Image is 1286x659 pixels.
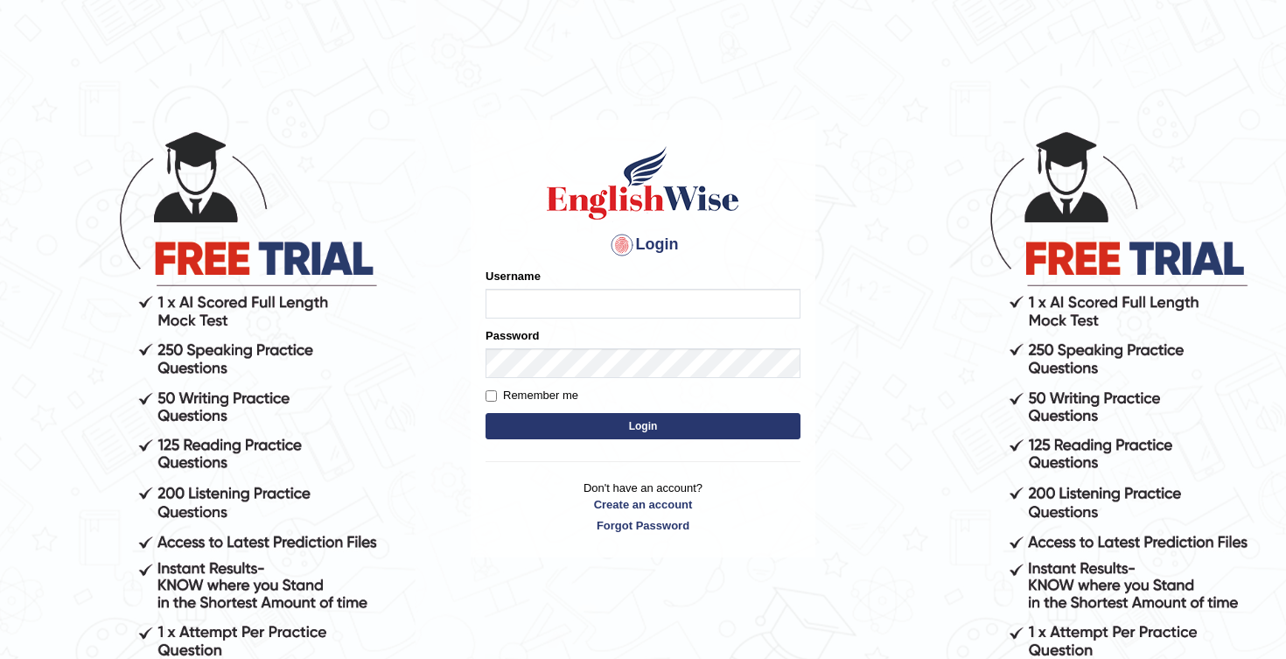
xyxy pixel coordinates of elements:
[486,413,800,439] button: Login
[486,496,800,513] a: Create an account
[486,480,800,534] p: Don't have an account?
[486,268,541,284] label: Username
[486,517,800,534] a: Forgot Password
[486,387,578,404] label: Remember me
[486,390,497,402] input: Remember me
[486,231,800,259] h4: Login
[486,327,539,344] label: Password
[543,144,743,222] img: Logo of English Wise sign in for intelligent practice with AI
